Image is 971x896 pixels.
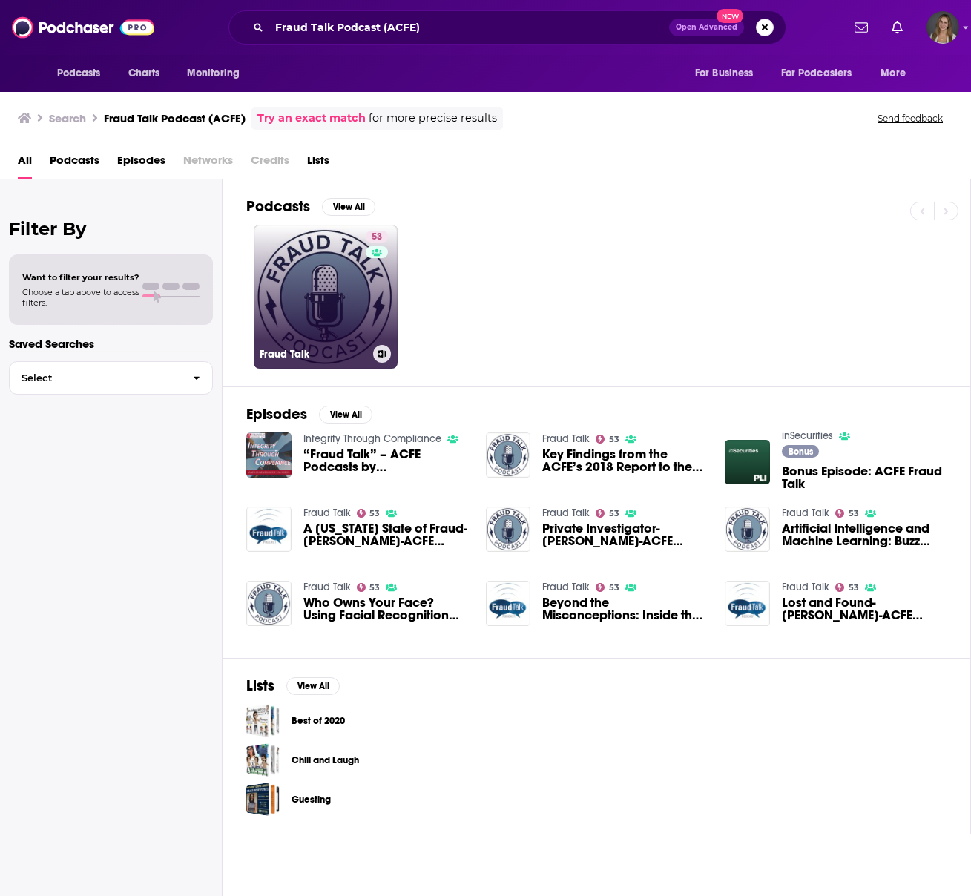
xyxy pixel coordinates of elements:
a: ListsView All [246,676,340,695]
span: Charts [128,63,160,84]
a: Lists [307,148,329,179]
a: Chill and Laugh [292,752,359,768]
a: Fraud Talk [303,507,351,519]
a: 53 [596,435,619,444]
h2: Episodes [246,405,307,424]
a: Private Investigator-Hal Humphries-ACFE Fraud Talk-Episode 31 [486,507,531,552]
a: 53 [596,583,619,592]
a: Who Owns Your Face? Using Facial Recognition Technology in Fraud Examinations-Walt Manning-ACFE F... [303,596,468,622]
a: Podcasts [50,148,99,179]
img: “Fraud Talk” – ACFE Podcasts by Eric Feldman [246,432,292,478]
a: All [18,148,32,179]
a: Guesting [292,791,331,808]
button: open menu [177,59,259,88]
button: Show profile menu [926,11,959,44]
span: Bonus Episode: ACFE Fraud Talk [782,465,947,490]
a: Show notifications dropdown [849,15,874,40]
a: 53 [366,231,388,243]
span: New [717,9,743,23]
a: EpisodesView All [246,405,372,424]
span: Want to filter your results? [22,272,139,283]
a: “Fraud Talk” – ACFE Podcasts by Eric Feldman [303,448,468,473]
span: More [881,63,906,84]
h2: Filter By [9,218,213,240]
h3: Search [49,111,86,125]
span: “Fraud Talk” – ACFE Podcasts by [PERSON_NAME] [303,448,468,473]
img: A New York State of Fraud-Martin Biegelman-ACFE Fraud Talk-Episode 16 [246,507,292,552]
a: inSecurities [782,429,833,442]
button: open menu [47,59,120,88]
button: Select [9,361,213,395]
span: 53 [849,510,859,517]
span: Open Advanced [676,24,737,31]
a: Show notifications dropdown [886,15,909,40]
span: Beyond the Misconceptions: Inside the Life of a Private Fraud Investigator-[PERSON_NAME]-ACFE Fra... [542,596,707,622]
img: Who Owns Your Face? Using Facial Recognition Technology in Fraud Examinations-Walt Manning-ACFE F... [246,581,292,626]
span: Key Findings from the ACFE’s 2018 Report to the Nations - [PERSON_NAME], [PERSON_NAME] - ACFE Fra... [542,448,707,473]
span: Monitoring [187,63,240,84]
span: 53 [369,510,380,517]
a: PodcastsView All [246,197,375,216]
span: 53 [609,510,619,517]
a: Guesting [246,783,280,816]
span: Credits [251,148,289,179]
a: Best of 2020 [292,713,345,729]
a: Fraud Talk [542,432,590,445]
a: Chill and Laugh [246,743,280,777]
a: Integrity Through Compliance [303,432,441,445]
h3: Fraud Talk Podcast (ACFE) [104,111,246,125]
a: Fraud Talk [303,581,351,593]
span: For Business [695,63,754,84]
a: Fraud Talk [782,507,829,519]
h2: Podcasts [246,197,310,216]
button: View All [322,198,375,216]
button: open menu [771,59,874,88]
span: Choose a tab above to access filters. [22,287,139,308]
span: 53 [372,230,382,245]
button: open menu [870,59,924,88]
button: View All [319,406,372,424]
span: Networks [183,148,233,179]
img: User Profile [926,11,959,44]
a: Fraud Talk [782,581,829,593]
span: Who Owns Your Face? Using Facial Recognition Technology in Fraud Examinations-[PERSON_NAME]-ACFE ... [303,596,468,622]
img: Key Findings from the ACFE’s 2018 Report to the Nations - Moody, Warren, McNeal - ACFE Fraud Talk... [486,432,531,478]
span: Podcasts [57,63,101,84]
a: 53 [835,509,859,518]
p: Saved Searches [9,337,213,351]
span: Bonus [789,447,813,456]
a: A New York State of Fraud-Martin Biegelman-ACFE Fraud Talk-Episode 16 [303,522,468,547]
a: Artificial Intelligence and Machine Learning: Buzz Words or Fraud Prevention Tool? - James Routol... [725,507,770,552]
a: 53 [596,509,619,518]
span: Logged in as hhughes [926,11,959,44]
h3: Fraud Talk [260,348,367,360]
a: 53 [357,509,381,518]
a: Beyond the Misconceptions: Inside the Life of a Private Fraud Investigator-Hal Humphreys-ACFE Fra... [486,581,531,626]
img: Lost and Found-Jay Dawdy-ACFE Fraud Talk-Episode 1 [725,581,770,626]
img: Podchaser - Follow, Share and Rate Podcasts [12,13,154,42]
button: Open AdvancedNew [669,19,744,36]
a: Episodes [117,148,165,179]
a: Fraud Talk [542,581,590,593]
img: Bonus Episode: ACFE Fraud Talk [725,440,770,485]
span: 53 [849,584,859,591]
a: Key Findings from the ACFE’s 2018 Report to the Nations - Moody, Warren, McNeal - ACFE Fraud Talk... [542,448,707,473]
span: A [US_STATE] State of Fraud-[PERSON_NAME]-ACFE Fraud Talk-Episode 16 [303,522,468,547]
a: Lost and Found-Jay Dawdy-ACFE Fraud Talk-Episode 1 [782,596,947,622]
a: Fraud Talk [542,507,590,519]
a: Artificial Intelligence and Machine Learning: Buzz Words or Fraud Prevention Tool? - James Routol... [782,522,947,547]
a: Best of 2020 [246,704,280,737]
